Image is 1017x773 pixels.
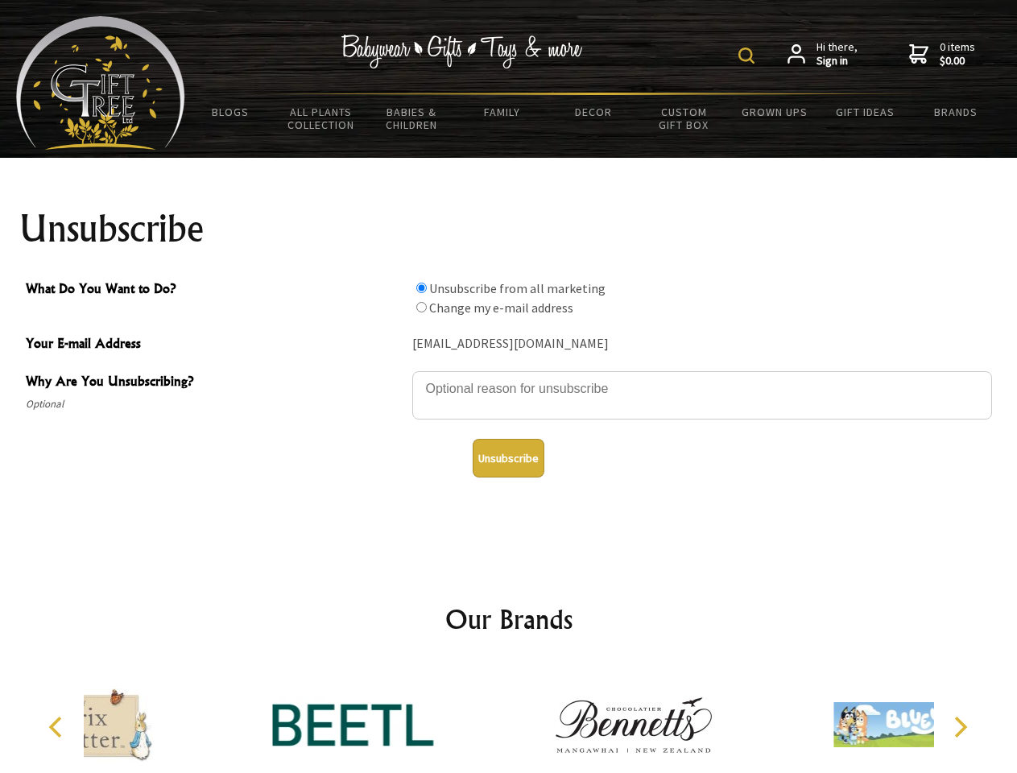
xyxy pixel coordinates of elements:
[32,600,986,639] h2: Our Brands
[457,95,548,129] a: Family
[412,371,992,420] textarea: Why Are You Unsubscribing?
[729,95,820,129] a: Grown Ups
[788,40,858,68] a: Hi there,Sign in
[366,95,457,142] a: Babies & Children
[416,283,427,293] input: What Do You Want to Do?
[341,35,583,68] img: Babywear - Gifts - Toys & more
[429,300,573,316] label: Change my e-mail address
[816,40,858,68] span: Hi there,
[16,16,185,150] img: Babyware - Gifts - Toys and more...
[19,209,998,248] h1: Unsubscribe
[639,95,730,142] a: Custom Gift Box
[276,95,367,142] a: All Plants Collection
[738,48,754,64] img: product search
[185,95,276,129] a: BLOGS
[40,709,76,745] button: Previous
[816,54,858,68] strong: Sign in
[942,709,978,745] button: Next
[26,333,404,357] span: Your E-mail Address
[548,95,639,129] a: Decor
[940,54,975,68] strong: $0.00
[412,332,992,357] div: [EMAIL_ADDRESS][DOMAIN_NAME]
[473,439,544,477] button: Unsubscribe
[940,39,975,68] span: 0 items
[429,280,606,296] label: Unsubscribe from all marketing
[911,95,1002,129] a: Brands
[26,371,404,395] span: Why Are You Unsubscribing?
[416,302,427,312] input: What Do You Want to Do?
[909,40,975,68] a: 0 items$0.00
[820,95,911,129] a: Gift Ideas
[26,395,404,414] span: Optional
[26,279,404,302] span: What Do You Want to Do?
